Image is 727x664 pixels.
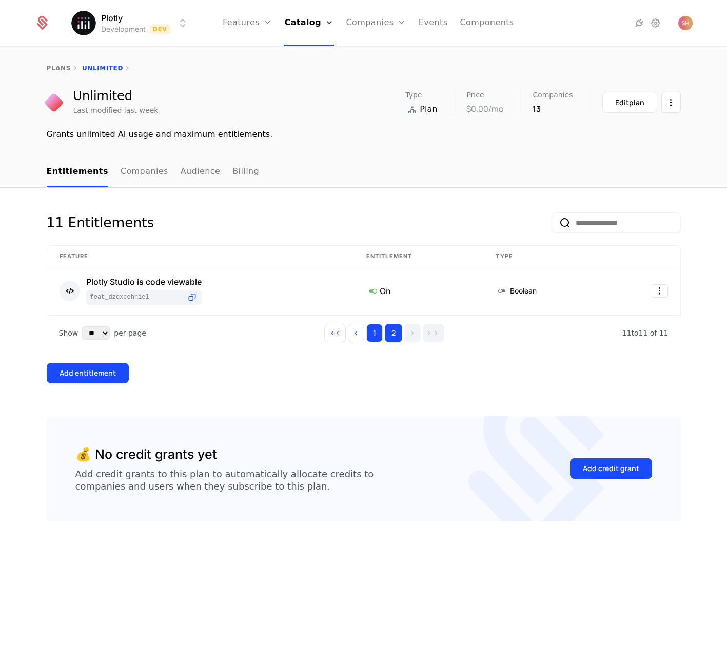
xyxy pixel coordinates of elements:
a: Companies [121,157,168,187]
div: 13 [533,103,573,115]
img: Plotly [71,11,96,35]
span: per page [114,328,146,338]
nav: Main [47,157,681,187]
ul: Choose Sub Page [47,157,260,187]
button: Open user button [678,16,693,30]
div: $0.00 /mo [466,103,503,115]
button: Go to page 2 [385,324,402,342]
span: Boolean [510,286,537,296]
div: Unlimited [73,90,159,102]
div: Grants unlimited AI usage and maximum entitlements. [47,128,681,141]
a: Entitlements [47,157,108,187]
span: Type [405,91,422,99]
button: Go to first page [324,324,346,342]
span: Show [59,328,78,338]
div: Table pagination [47,316,681,350]
a: plans [47,65,71,72]
div: Last modified last week [73,105,159,115]
a: Audience [181,157,221,187]
button: Select action [652,284,668,298]
div: Edit plan [615,97,644,108]
div: Add credit grant [583,463,639,474]
button: Go to last page [423,324,444,342]
button: Select action [661,92,681,113]
span: Price [466,91,484,99]
div: 11 Entitlements [47,212,154,233]
a: Settings [650,17,662,29]
a: Billing [232,157,259,187]
span: 11 [622,329,669,337]
span: Plan [420,103,437,115]
th: Entitlement [354,246,483,267]
img: S H [678,16,693,30]
div: Page navigation [324,324,444,342]
th: Feature [47,246,354,267]
div: Development [101,24,146,34]
span: Dev [150,24,171,34]
div: 💰 No credit grants yet [75,445,217,464]
span: Plotly [101,12,123,24]
a: Integrations [633,17,645,29]
button: Go to page 1 [366,324,383,342]
span: Companies [533,91,573,99]
div: Plotly Studio is code viewable [86,278,202,286]
select: Select page size [82,326,110,340]
div: Add entitlement [60,368,116,378]
button: Go to previous page [348,324,364,342]
button: Select environment [74,12,189,34]
div: Add credit grants to this plan to automatically allocate credits to companies and users when they... [75,468,374,493]
button: Add credit grant [570,458,652,479]
span: feat_dzqxCEhnieL [90,293,183,301]
span: 11 to 11 of [622,329,659,337]
button: Editplan [602,92,657,113]
div: On [366,284,471,298]
button: Go to next page [404,324,421,342]
button: Add entitlement [47,363,129,383]
th: Type [483,246,604,267]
